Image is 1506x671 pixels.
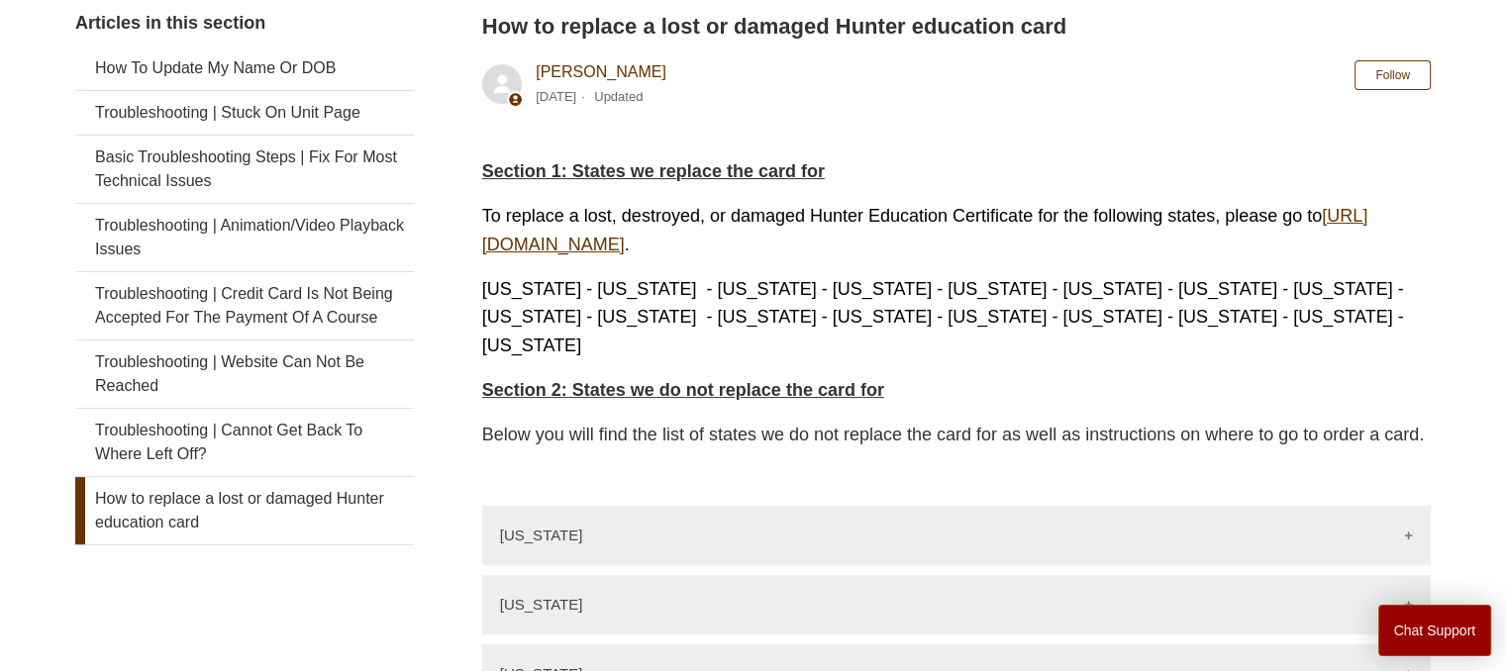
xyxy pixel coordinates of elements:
[75,91,414,135] a: Troubleshooting | Stuck On Unit Page
[482,425,1425,444] span: Below you will find the list of states we do not replace the card for as well as instructions on ...
[536,63,666,80] a: [PERSON_NAME]
[482,161,825,181] span: Section 1: States we replace the card for
[75,409,414,476] a: Troubleshooting | Cannot Get Back To Where Left Off?
[594,89,643,104] li: Updated
[500,596,583,613] p: [US_STATE]
[500,527,583,543] p: [US_STATE]
[1378,605,1492,656] button: Chat Support
[75,477,414,544] a: How to replace a lost or damaged Hunter education card
[75,13,265,33] span: Articles in this section
[482,206,1368,254] span: To replace a lost, destroyed, or damaged Hunter Education Certificate for the following states, p...
[75,47,414,90] a: How To Update My Name Or DOB
[75,272,414,339] a: Troubleshooting | Credit Card Is Not Being Accepted For The Payment Of A Course
[482,380,884,400] strong: Section 2: States we do not replace the card for
[75,340,414,408] a: Troubleshooting | Website Can Not Be Reached
[536,89,576,104] time: 11/20/2023, 10:20
[75,136,414,203] a: Basic Troubleshooting Steps | Fix For Most Technical Issues
[482,10,1431,43] h2: How to replace a lost or damaged Hunter education card
[1355,60,1431,90] button: Follow Article
[482,206,1368,254] a: [URL][DOMAIN_NAME]
[75,204,414,271] a: Troubleshooting | Animation/Video Playback Issues
[482,279,1404,356] span: [US_STATE] - [US_STATE] - [US_STATE] - [US_STATE] - [US_STATE] - [US_STATE] - [US_STATE] - [US_ST...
